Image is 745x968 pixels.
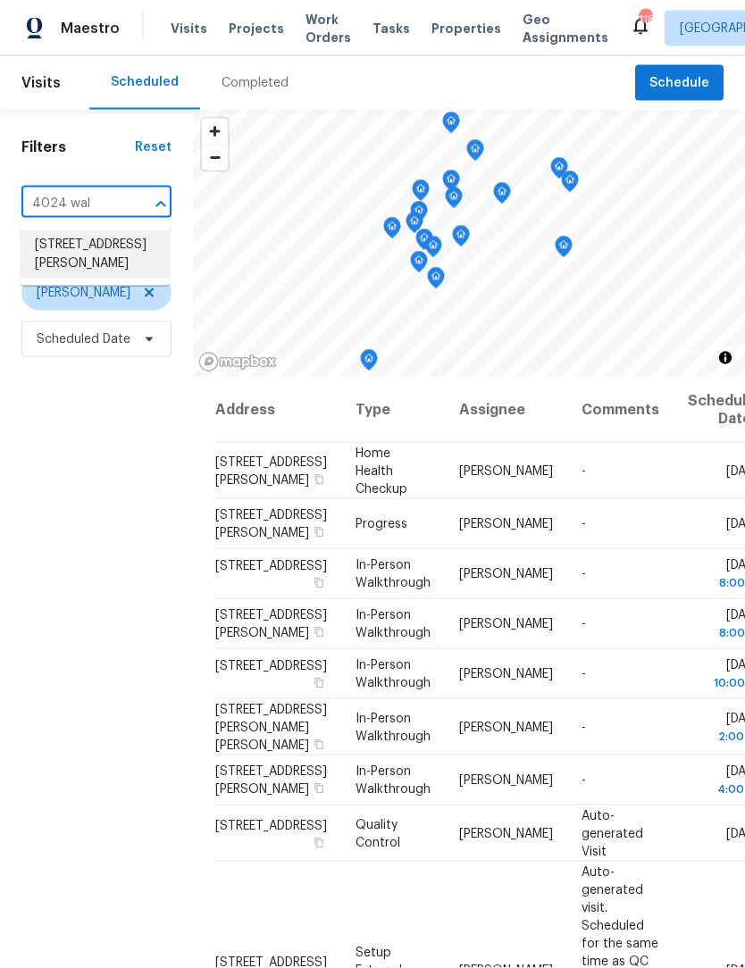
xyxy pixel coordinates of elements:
[311,524,327,540] button: Copy Address
[459,464,553,477] span: [PERSON_NAME]
[215,455,327,486] span: [STREET_ADDRESS][PERSON_NAME]
[311,575,327,591] button: Copy Address
[229,20,284,38] span: Projects
[222,74,289,92] div: Completed
[582,668,586,680] span: -
[442,170,460,197] div: Map marker
[21,190,121,218] input: Search for an address...
[311,834,327,850] button: Copy Address
[215,765,327,796] span: [STREET_ADDRESS][PERSON_NAME]
[582,518,586,530] span: -
[459,568,553,580] span: [PERSON_NAME]
[567,378,674,443] th: Comments
[356,818,400,848] span: Quality Control
[198,352,277,372] a: Mapbox homepage
[550,157,568,185] div: Map marker
[356,518,407,530] span: Progress
[356,712,431,742] span: In-Person Walkthrough
[582,464,586,477] span: -
[171,20,207,38] span: Visits
[61,20,120,38] span: Maestro
[582,774,586,787] span: -
[459,827,553,839] span: [PERSON_NAME]
[459,668,553,680] span: [PERSON_NAME]
[37,284,130,302] span: [PERSON_NAME]
[311,624,327,640] button: Copy Address
[415,229,433,256] div: Map marker
[21,230,170,279] li: [STREET_ADDRESS][PERSON_NAME]
[406,212,423,239] div: Map marker
[445,187,463,214] div: Map marker
[311,736,327,752] button: Copy Address
[356,446,407,495] span: Home Health Checkup
[215,509,327,539] span: [STREET_ADDRESS][PERSON_NAME]
[493,182,511,210] div: Map marker
[635,65,724,102] button: Schedule
[311,780,327,797] button: Copy Address
[148,192,173,217] button: Close
[582,568,586,580] span: -
[21,63,61,103] span: Visits
[582,809,643,857] span: Auto-generated Visit
[452,225,470,253] div: Map marker
[356,765,431,796] span: In-Person Walkthrough
[215,703,327,751] span: [STREET_ADDRESS][PERSON_NAME][PERSON_NAME]
[311,675,327,691] button: Copy Address
[582,721,586,733] span: -
[215,955,327,968] span: [STREET_ADDRESS]
[582,618,586,630] span: -
[215,819,327,831] span: [STREET_ADDRESS]
[360,349,378,377] div: Map marker
[214,378,341,443] th: Address
[341,378,445,443] th: Type
[412,179,430,207] div: Map marker
[459,774,553,787] span: [PERSON_NAME]
[383,217,401,245] div: Map marker
[215,560,327,572] span: [STREET_ADDRESS]
[21,138,135,156] h1: Filters
[356,559,431,589] span: In-Person Walkthrough
[306,11,351,46] span: Work Orders
[356,659,431,689] span: In-Person Walkthrough
[649,72,709,95] span: Schedule
[715,347,736,369] button: Toggle attribution
[720,348,731,368] span: Toggle attribution
[311,471,327,487] button: Copy Address
[431,20,501,38] span: Properties
[135,138,172,156] div: Reset
[639,11,651,29] div: 118
[202,146,228,171] span: Zoom out
[410,251,428,279] div: Map marker
[424,236,442,263] div: Map marker
[523,11,608,46] span: Geo Assignments
[215,660,327,672] span: [STREET_ADDRESS]
[466,139,484,167] div: Map marker
[410,201,428,229] div: Map marker
[37,330,130,348] span: Scheduled Date
[459,618,553,630] span: [PERSON_NAME]
[561,171,579,198] div: Map marker
[202,119,228,145] button: Zoom in
[215,609,327,639] span: [STREET_ADDRESS][PERSON_NAME]
[372,22,410,35] span: Tasks
[427,267,445,295] div: Map marker
[459,721,553,733] span: [PERSON_NAME]
[555,236,573,263] div: Map marker
[459,518,553,530] span: [PERSON_NAME]
[442,112,460,139] div: Map marker
[445,378,567,443] th: Assignee
[202,145,228,171] button: Zoom out
[111,73,179,91] div: Scheduled
[356,609,431,639] span: In-Person Walkthrough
